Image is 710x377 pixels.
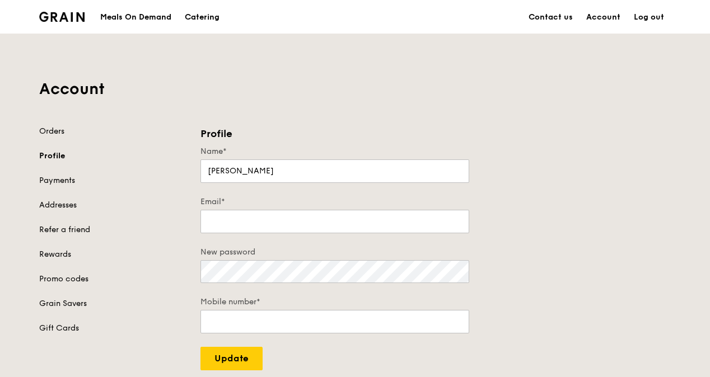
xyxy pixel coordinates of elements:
a: Refer a friend [39,224,187,235]
label: Name* [200,146,469,157]
a: Orders [39,126,187,137]
a: Rewards [39,249,187,260]
a: Payments [39,175,187,186]
a: Grain Savers [39,298,187,309]
a: Account [580,1,627,34]
h3: Profile [200,126,469,142]
div: Meals On Demand [100,1,171,34]
a: Promo codes [39,274,187,285]
input: Update [200,347,263,370]
img: Grain [39,12,85,22]
a: Contact us [522,1,580,34]
h1: Account [39,79,671,99]
a: Profile [39,150,187,162]
a: Addresses [39,200,187,211]
label: New password [200,247,469,258]
div: Catering [185,1,219,34]
a: Log out [627,1,671,34]
a: Catering [178,1,226,34]
label: Email* [200,196,469,208]
label: Mobile number* [200,296,469,308]
a: Gift Cards [39,323,187,334]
